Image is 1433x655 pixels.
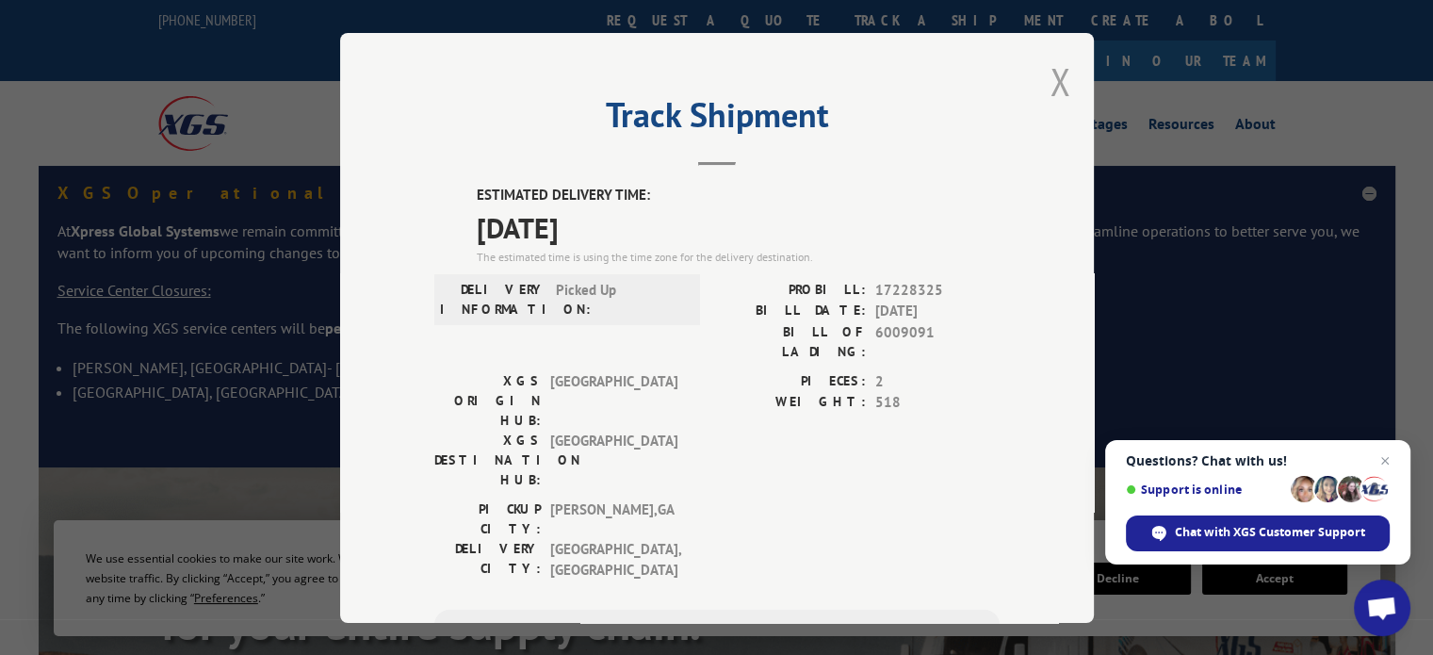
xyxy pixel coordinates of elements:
[477,248,1000,265] div: The estimated time is using the time zone for the delivery destination.
[477,205,1000,248] span: [DATE]
[434,499,541,538] label: PICKUP CITY:
[717,279,866,301] label: PROBILL:
[477,185,1000,206] label: ESTIMATED DELIVERY TIME:
[434,102,1000,138] h2: Track Shipment
[717,301,866,322] label: BILL DATE:
[1050,57,1070,106] button: Close modal
[875,370,1000,392] span: 2
[875,301,1000,322] span: [DATE]
[717,370,866,392] label: PIECES:
[550,538,677,581] span: [GEOGRAPHIC_DATA] , [GEOGRAPHIC_DATA]
[550,430,677,489] span: [GEOGRAPHIC_DATA]
[717,392,866,414] label: WEIGHT:
[1175,524,1365,541] span: Chat with XGS Customer Support
[1126,453,1390,468] span: Questions? Chat with us!
[434,430,541,489] label: XGS DESTINATION HUB:
[556,279,683,319] span: Picked Up
[875,321,1000,361] span: 6009091
[434,370,541,430] label: XGS ORIGIN HUB:
[440,279,546,319] label: DELIVERY INFORMATION:
[550,370,677,430] span: [GEOGRAPHIC_DATA]
[1354,580,1410,636] a: Open chat
[717,321,866,361] label: BILL OF LADING:
[434,538,541,581] label: DELIVERY CITY:
[1126,516,1390,551] span: Chat with XGS Customer Support
[550,499,677,538] span: [PERSON_NAME] , GA
[875,392,1000,414] span: 518
[1126,483,1284,497] span: Support is online
[875,279,1000,301] span: 17228325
